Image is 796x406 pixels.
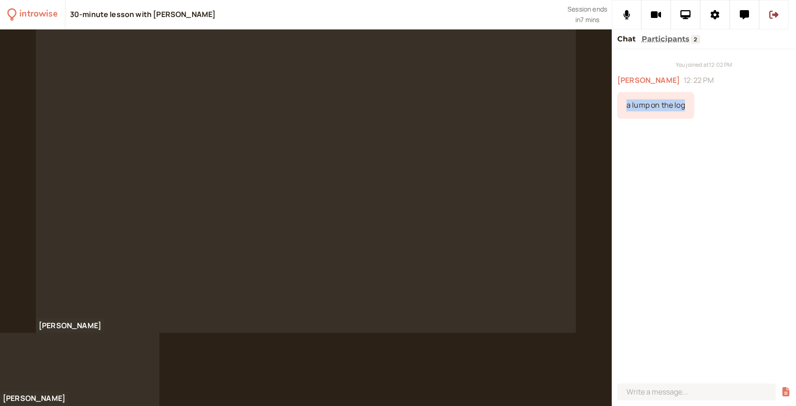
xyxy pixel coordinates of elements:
[617,75,680,87] span: [PERSON_NAME]
[19,7,57,22] div: introwise
[684,75,714,87] span: 12:22 PM
[642,33,690,45] button: Participants
[691,35,700,44] span: 2
[70,10,216,20] div: 30-minute lesson with [PERSON_NAME]
[617,60,790,69] div: You joined at 12:02 PM
[617,92,694,119] div: 10/1/2025, 12:22:11 PM
[617,383,776,400] input: Write a message...
[568,4,607,25] div: Scheduled session end time. Don't worry, your call will continue
[617,33,636,45] button: Chat
[575,15,599,25] span: in 7 mins
[568,4,607,15] span: Session ends
[781,387,790,397] button: Share a file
